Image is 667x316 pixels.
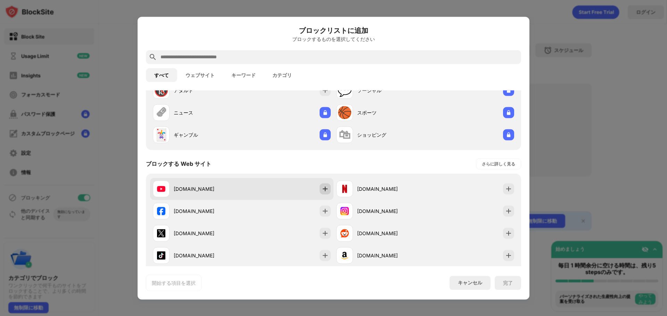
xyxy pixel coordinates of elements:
[155,105,167,120] div: 🗞
[174,185,242,193] div: [DOMAIN_NAME]
[157,185,165,193] img: favicons
[337,83,352,97] div: 💬
[357,109,425,116] div: スポーツ
[340,207,349,215] img: favicons
[174,87,242,94] div: アダルト
[149,53,157,61] img: search.svg
[357,230,425,237] div: [DOMAIN_NAME]
[264,68,300,82] button: カテゴリ
[152,279,196,286] div: 開始する項目を選択
[337,105,352,120] div: 🏀
[357,131,425,138] div: ショッピング
[146,68,177,82] button: すべて
[357,185,425,193] div: [DOMAIN_NAME]
[458,280,482,286] div: キャンセル
[503,280,513,285] div: 完了
[174,252,242,259] div: [DOMAIN_NAME]
[157,229,165,237] img: favicons
[357,252,425,259] div: [DOMAIN_NAME]
[357,87,425,94] div: ソーシャル
[157,207,165,215] img: favicons
[174,207,242,215] div: [DOMAIN_NAME]
[154,83,168,97] div: 🔞
[340,185,349,193] img: favicons
[174,109,242,116] div: ニュース
[174,230,242,237] div: [DOMAIN_NAME]
[482,160,515,167] div: さらに詳しく見る
[340,251,349,259] img: favicons
[177,68,223,82] button: ウェブサイト
[154,128,168,142] div: 🃏
[174,131,242,138] div: ギャンブル
[146,160,211,168] div: ブロックする Web サイト
[357,207,425,215] div: [DOMAIN_NAME]
[146,36,521,42] div: ブロックするものを選択してください
[146,25,521,35] h6: ブロックリストに追加
[340,229,349,237] img: favicons
[223,68,264,82] button: キーワード
[157,251,165,259] img: favicons
[339,128,351,142] div: 🛍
